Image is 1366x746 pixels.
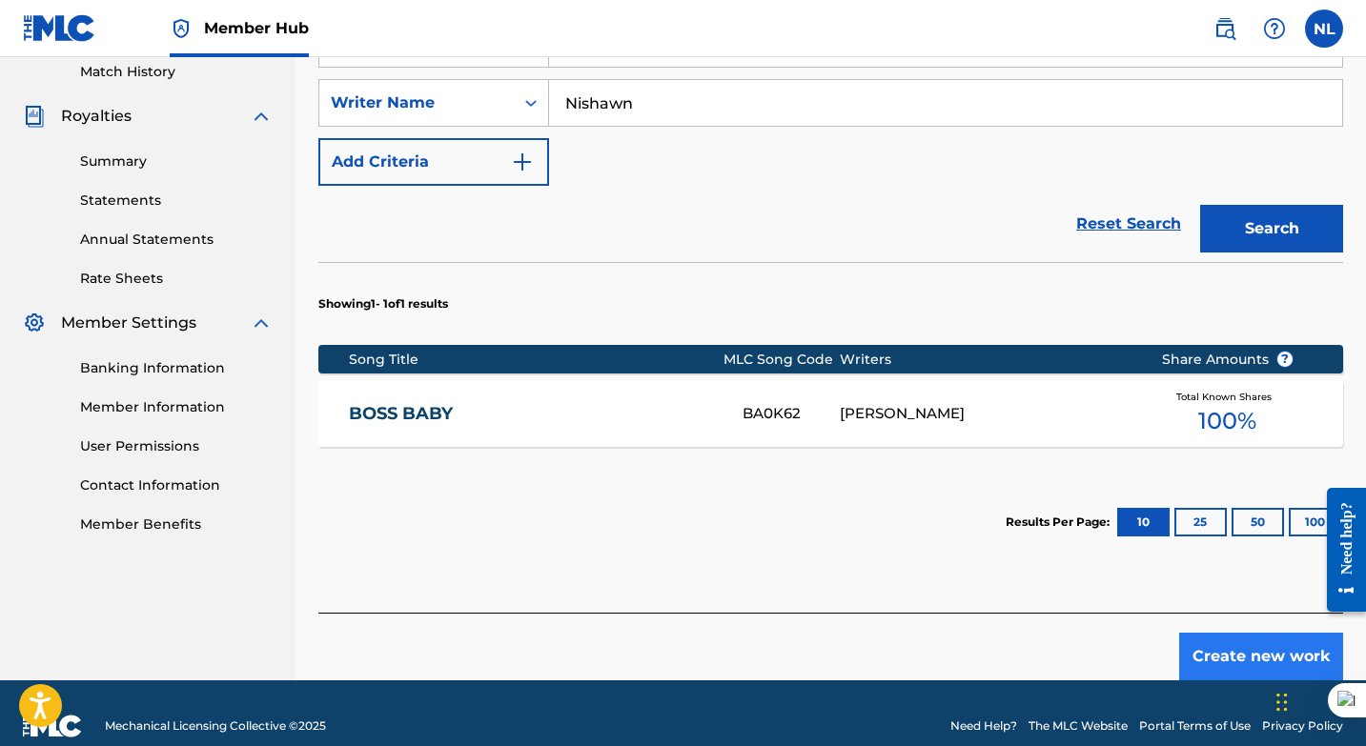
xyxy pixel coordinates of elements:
a: Member Information [80,397,273,417]
img: help [1263,17,1286,40]
a: User Permissions [80,436,273,456]
span: Royalties [61,105,132,128]
a: Reset Search [1067,203,1191,245]
a: Need Help? [950,717,1017,735]
img: expand [250,105,273,128]
p: Results Per Page: [1006,514,1114,531]
button: Create new work [1179,633,1343,680]
button: 25 [1174,508,1227,536]
span: Share Amounts [1162,350,1294,370]
a: Rate Sheets [80,269,273,289]
a: Contact Information [80,475,273,495]
span: Member Hub [204,17,309,39]
a: BOSS BABY [349,403,717,425]
a: Summary [80,151,273,171]
span: ? [1277,352,1293,367]
a: Statements [80,191,273,211]
img: MLC Logo [23,14,96,42]
a: Public Search [1206,10,1244,48]
img: expand [250,312,273,334]
span: Member Settings [61,312,196,334]
span: 100 % [1198,404,1256,438]
img: logo [23,715,82,737]
button: 10 [1117,508,1170,536]
div: Writer Name [331,91,502,114]
div: Song Title [349,350,723,370]
button: 50 [1232,508,1284,536]
iframe: Chat Widget [1271,655,1366,746]
button: 100 [1289,508,1341,536]
a: Privacy Policy [1262,717,1343,735]
p: Showing 1 - 1 of 1 results [318,295,448,313]
div: BA0K62 [743,403,840,425]
span: Mechanical Licensing Collective © 2025 [105,717,326,735]
div: User Menu [1305,10,1343,48]
img: Top Rightsholder [170,17,193,40]
div: MLC Song Code [724,350,841,370]
div: Writers [840,350,1132,370]
iframe: Resource Center [1313,474,1366,627]
a: Match History [80,62,273,82]
a: Annual Statements [80,230,273,250]
a: Member Benefits [80,514,273,534]
a: Banking Information [80,358,273,378]
img: search [1213,17,1236,40]
div: Help [1255,10,1294,48]
form: Search Form [318,20,1343,262]
img: 9d2ae6d4665cec9f34b9.svg [511,151,534,173]
img: Member Settings [23,312,46,334]
span: Total Known Shares [1176,390,1279,404]
img: Royalties [23,105,46,128]
a: The MLC Website [1029,717,1128,735]
div: Drag [1276,674,1288,731]
button: Search [1200,205,1343,252]
a: Portal Terms of Use [1139,717,1251,735]
button: Add Criteria [318,138,549,186]
div: [PERSON_NAME] [840,403,1132,425]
